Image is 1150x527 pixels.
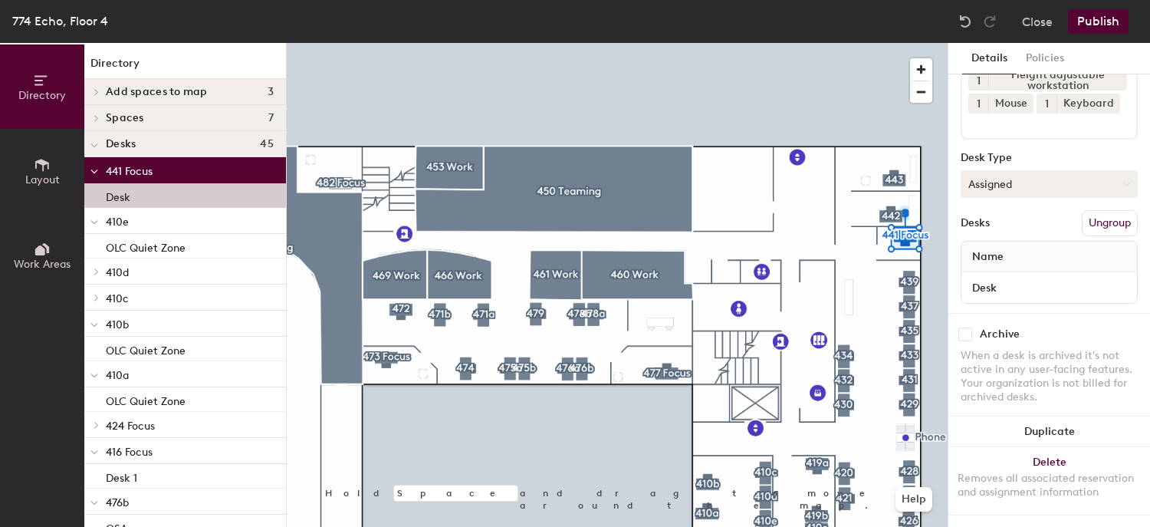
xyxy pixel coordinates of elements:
span: 416 Focus [106,446,153,459]
span: 410d [106,266,129,279]
span: 45 [260,138,274,150]
img: Undo [958,14,973,29]
p: Desk 1 [106,467,137,485]
span: 441 Focus [106,165,153,178]
h1: Directory [84,55,286,79]
input: Unnamed desk [964,277,1134,298]
span: 1 [977,73,981,89]
span: Add spaces to map [106,86,208,98]
span: 410b [106,318,129,331]
p: OLC Quiet Zone [106,340,186,357]
span: 410a [106,369,129,382]
button: 1 [1037,94,1056,114]
span: Work Areas [14,258,71,271]
button: Help [895,487,932,512]
span: Directory [18,89,66,102]
img: Redo [982,14,997,29]
div: Archive [980,328,1020,341]
p: Desk [106,186,130,204]
span: Name [964,243,1011,271]
button: Publish [1068,9,1129,34]
p: OLC Quiet Zone [106,237,186,255]
div: 774 Echo, Floor 4 [12,12,108,31]
p: OLC Quiet Zone [106,390,186,408]
button: DeleteRemoves all associated reservation and assignment information [948,447,1150,515]
div: Removes all associated reservation and assignment information [958,472,1141,499]
button: 1 [968,94,988,114]
span: Spaces [106,112,144,124]
span: 410c [106,292,129,305]
span: 410e [106,216,129,229]
div: Desk Type [961,152,1138,164]
span: 1 [1045,96,1049,112]
button: Ungroup [1082,210,1138,236]
div: Keyboard [1056,94,1120,114]
button: Close [1022,9,1053,34]
div: Mouse [988,94,1033,114]
span: 3 [268,86,274,98]
span: 424 Focus [106,420,155,433]
span: Desks [106,138,136,150]
span: 1 [977,96,981,112]
span: 476b [106,496,129,509]
button: Details [962,43,1017,74]
div: Height adjustable workstation [988,71,1127,91]
div: When a desk is archived it's not active in any user-facing features. Your organization is not bil... [961,349,1138,404]
button: Duplicate [948,417,1150,447]
button: Policies [1017,43,1073,74]
div: Desks [961,217,990,229]
button: 1 [968,71,988,91]
button: Assigned [961,170,1138,198]
span: 7 [268,112,274,124]
span: Layout [25,173,60,186]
